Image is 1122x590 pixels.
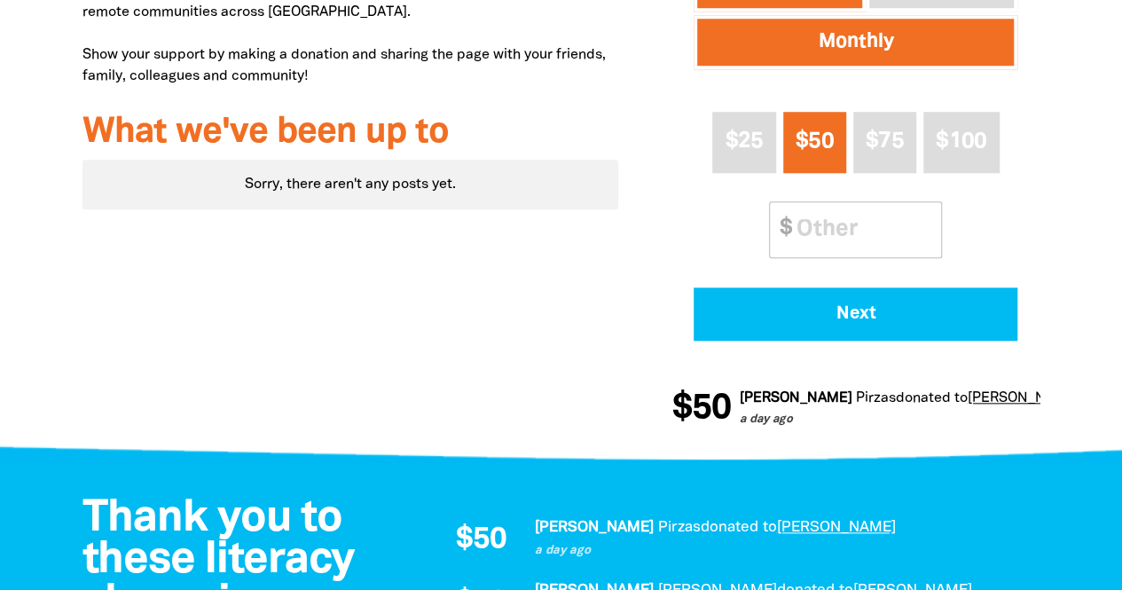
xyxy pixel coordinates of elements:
em: Pirzas [657,521,700,534]
span: $100 [936,131,986,152]
p: a day ago [737,412,1078,429]
p: a day ago [534,542,1022,560]
span: $ [770,202,791,256]
div: Sorry, there aren't any posts yet. [82,160,619,209]
div: Donation stream [671,381,1040,437]
button: Monthly [694,15,1017,70]
a: [PERSON_NAME] [776,521,895,534]
h3: What we've been up to [82,114,619,153]
span: $25 [725,131,763,152]
input: Other [784,202,941,256]
span: $50 [456,525,506,555]
button: Pay with Credit Card [694,287,1017,341]
em: Pirzas [853,392,893,405]
span: $50 [670,391,728,427]
button: $100 [923,112,1000,173]
div: Paginated content [82,160,619,209]
em: [PERSON_NAME] [737,392,850,405]
span: $75 [866,131,904,152]
span: $50 [796,131,834,152]
span: donated to [700,521,776,534]
button: $75 [853,112,916,173]
span: Next [718,305,993,323]
em: [PERSON_NAME] [534,521,653,534]
span: donated to [893,392,965,405]
button: $50 [783,112,846,173]
a: [PERSON_NAME] [965,392,1078,405]
button: $25 [712,112,775,173]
